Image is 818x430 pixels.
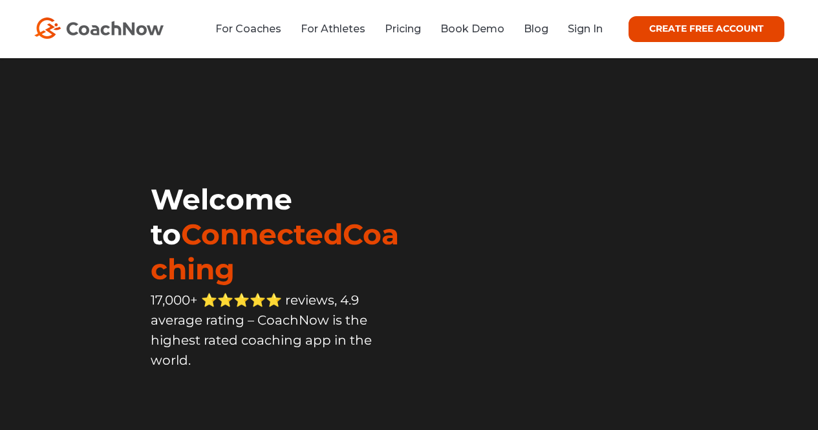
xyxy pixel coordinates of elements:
a: For Athletes [301,23,365,35]
span: ConnectedCoaching [151,217,399,286]
span: 17,000+ ⭐️⭐️⭐️⭐️⭐️ reviews, 4.9 average rating – CoachNow is the highest rated coaching app in th... [151,292,372,368]
a: Book Demo [440,23,504,35]
img: CoachNow Logo [34,17,164,39]
a: For Coaches [215,23,281,35]
a: Sign In [568,23,603,35]
a: Pricing [385,23,421,35]
a: Blog [524,23,548,35]
a: CREATE FREE ACCOUNT [629,16,784,42]
h1: Welcome to [151,182,409,286]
